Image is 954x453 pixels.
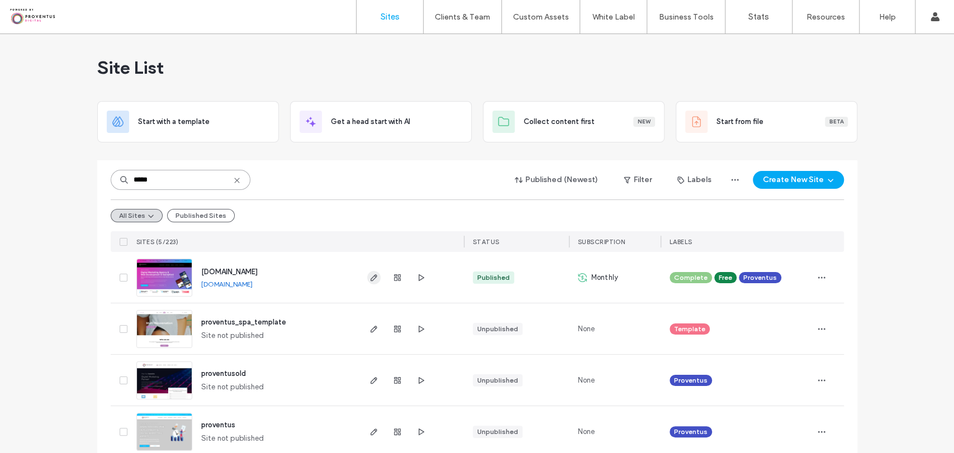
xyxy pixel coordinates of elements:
label: Sites [381,12,400,22]
a: proventusold [201,369,246,378]
span: Free [719,273,732,283]
label: Stats [748,12,769,22]
div: Unpublished [477,375,518,385]
label: Custom Assets [513,12,569,22]
label: Help [879,12,896,22]
a: proventus [201,421,235,429]
span: LABELS [670,238,692,246]
span: Start with a template [138,116,210,127]
button: Published Sites [167,209,235,222]
span: Site List [97,56,164,79]
button: All Sites [111,209,163,222]
span: Site not published [201,330,264,341]
div: Published [477,273,510,283]
a: [DOMAIN_NAME] [201,268,258,276]
span: Collect content first [524,116,595,127]
button: Filter [613,171,663,189]
span: Template [674,324,705,334]
span: None [578,375,595,386]
label: Resources [806,12,845,22]
span: SUBSCRIPTION [578,238,625,246]
div: New [633,117,655,127]
span: STATUS [473,238,500,246]
button: Create New Site [753,171,844,189]
button: Labels [667,171,722,189]
span: Help [25,8,48,18]
label: Clients & Team [435,12,490,22]
span: Get a head start with AI [331,116,410,127]
span: Site not published [201,433,264,444]
span: Start from file [716,116,763,127]
div: Get a head start with AI [290,101,472,142]
button: Published (Newest) [505,171,608,189]
span: Complete [674,273,708,283]
div: Start with a template [97,101,279,142]
label: Business Tools [659,12,714,22]
span: Proventus [674,427,708,437]
span: Monthly [591,272,618,283]
label: White Label [592,12,635,22]
span: SITES (5/223) [136,238,179,246]
div: Unpublished [477,324,518,334]
div: Unpublished [477,427,518,437]
a: proventus_spa_template [201,318,286,326]
span: None [578,426,595,437]
span: Proventus [743,273,777,283]
div: Start from fileBeta [676,101,857,142]
span: None [578,323,595,335]
div: Beta [825,117,848,127]
span: Proventus [674,375,708,385]
span: Site not published [201,382,264,393]
div: Collect content firstNew [483,101,665,142]
a: [DOMAIN_NAME] [201,280,253,288]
